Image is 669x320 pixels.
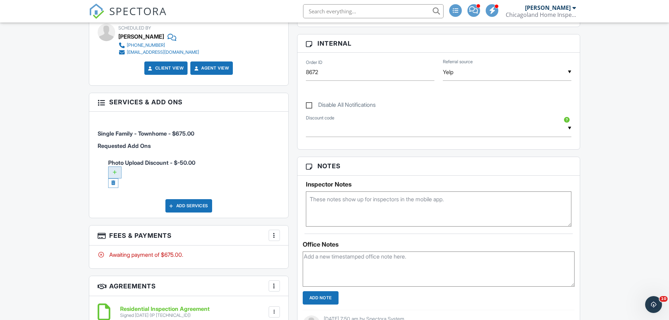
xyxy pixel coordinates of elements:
div: Signed [DATE] (IP [TECHNICAL_ID]) [120,313,210,318]
h5: Inspector Notes [306,181,572,188]
h3: Internal [297,34,580,53]
span: Scheduled By [118,25,151,31]
a: Residential Inspection Agreement Signed [DATE] (IP [TECHNICAL_ID]) [120,306,210,318]
input: Add Note [303,291,339,305]
label: Order ID [306,59,322,66]
div: Office Notes [303,241,575,248]
h3: Agreements [89,276,288,296]
label: Disable All Notifications [306,102,376,110]
span: Photo Upload Discount - $-50.00 [108,159,280,186]
input: Search everything... [303,4,444,18]
span: Single Family - Townhome - $675.00 [98,130,194,137]
label: Referral source [443,59,473,65]
h6: Residential Inspection Agreement [120,306,210,312]
div: Awaiting payment of $675.00. [98,251,280,259]
span: 10 [660,296,668,302]
h3: Services & Add ons [89,93,288,111]
span: SPECTORA [109,4,167,18]
h3: Notes [297,157,580,175]
a: [PHONE_NUMBER] [118,42,199,49]
img: The Best Home Inspection Software - Spectora [89,4,104,19]
a: Agent View [193,65,229,72]
div: [EMAIL_ADDRESS][DOMAIN_NAME] [127,50,199,55]
div: [PERSON_NAME] [118,31,164,42]
h6: Requested Add Ons [98,143,280,149]
h3: Fees & Payments [89,226,288,246]
div: Add Services [165,199,212,213]
li: Service: Single Family - Townhome [98,117,280,143]
a: SPECTORA [89,9,167,24]
a: [EMAIL_ADDRESS][DOMAIN_NAME] [118,49,199,56]
div: [PHONE_NUMBER] [127,43,165,48]
div: Chicagoland Home Inspectors, Inc. [506,11,576,18]
div: [PERSON_NAME] [525,4,571,11]
iframe: Intercom live chat [645,296,662,313]
a: Client View [147,65,184,72]
label: Discount code [306,115,334,121]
